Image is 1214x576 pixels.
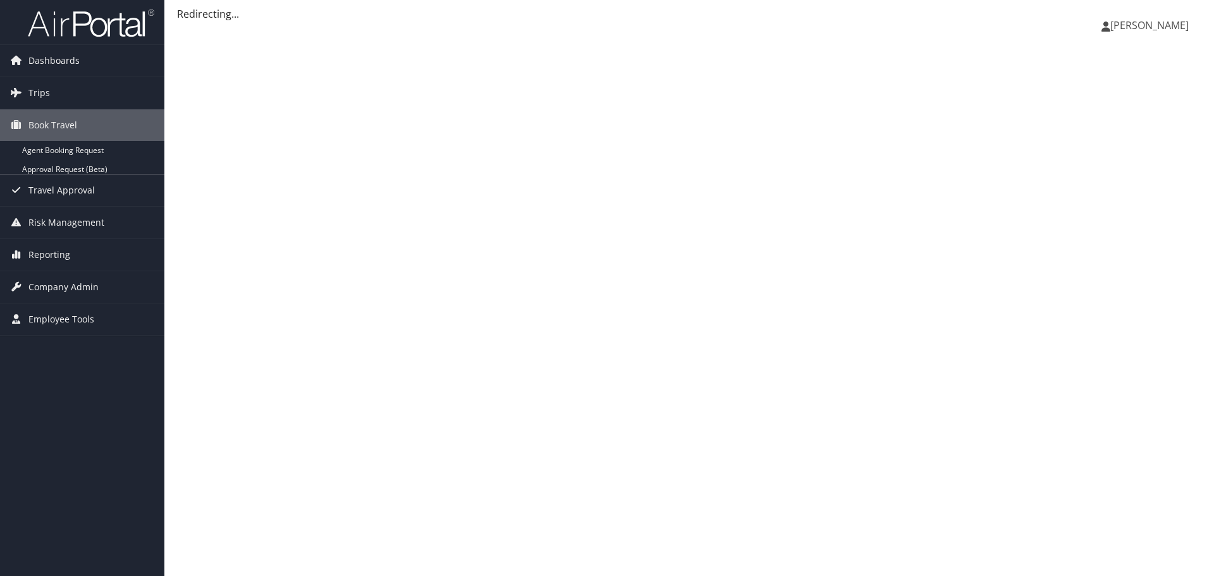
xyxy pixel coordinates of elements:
[28,77,50,109] span: Trips
[1110,18,1189,32] span: [PERSON_NAME]
[28,303,94,335] span: Employee Tools
[177,6,1201,21] div: Redirecting...
[1101,6,1201,44] a: [PERSON_NAME]
[28,45,80,77] span: Dashboards
[28,239,70,271] span: Reporting
[28,109,77,141] span: Book Travel
[28,8,154,38] img: airportal-logo.png
[28,271,99,303] span: Company Admin
[28,175,95,206] span: Travel Approval
[28,207,104,238] span: Risk Management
